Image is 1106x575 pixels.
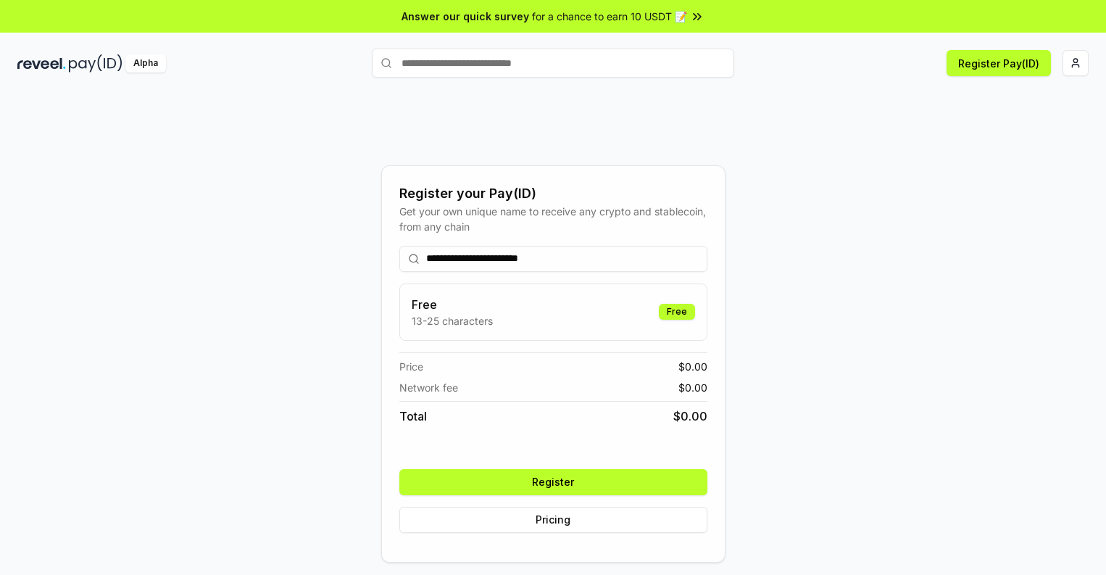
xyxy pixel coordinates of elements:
[412,313,493,328] p: 13-25 characters
[678,359,707,374] span: $ 0.00
[399,359,423,374] span: Price
[17,54,66,73] img: reveel_dark
[399,380,458,395] span: Network fee
[532,9,687,24] span: for a chance to earn 10 USDT 📝
[399,507,707,533] button: Pricing
[673,408,707,425] span: $ 0.00
[659,304,695,320] div: Free
[399,408,427,425] span: Total
[412,296,493,313] h3: Free
[125,54,166,73] div: Alpha
[678,380,707,395] span: $ 0.00
[947,50,1051,76] button: Register Pay(ID)
[399,469,707,495] button: Register
[402,9,529,24] span: Answer our quick survey
[399,183,707,204] div: Register your Pay(ID)
[399,204,707,234] div: Get your own unique name to receive any crypto and stablecoin, from any chain
[69,54,122,73] img: pay_id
